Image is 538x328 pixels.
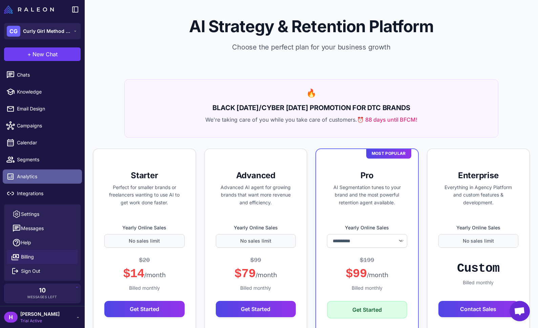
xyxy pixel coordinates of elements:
[33,50,58,58] span: New Chat
[327,284,407,292] div: Billed monthly
[123,266,166,282] div: $14
[327,184,407,207] p: AI Segmentation tunes to your brand and the most powerful retention agent available.
[3,68,82,82] a: Chats
[3,186,82,201] a: Integrations
[463,237,494,245] span: No sales limit
[438,170,519,181] h3: Enterprise
[21,239,31,246] span: Help
[96,16,527,37] h1: AI Strategy & Retention Platform
[21,267,40,275] span: Sign Out
[129,237,160,245] span: No sales limit
[17,139,77,146] span: Calendar
[96,42,527,52] p: Choose the perfect plan for your business growth
[4,5,57,14] a: Raleon Logo
[27,294,57,300] span: Messages Left
[216,184,296,207] p: Advanced AI agent for growing brands that want more revenue and efficiency.
[7,235,78,250] a: Help
[357,116,417,124] span: ⏰ 88 days until BFCM!
[17,105,77,112] span: Email Design
[104,301,185,317] button: Get Started
[367,271,388,279] span: /month
[4,5,54,14] img: Raleon Logo
[366,148,411,159] div: Most Popular
[4,312,18,323] div: H
[438,224,519,231] label: Yearly Online Sales
[3,102,82,116] a: Email Design
[17,71,77,79] span: Chats
[144,271,166,279] span: /month
[17,88,77,96] span: Knowledge
[3,152,82,167] a: Segments
[17,156,77,163] span: Segments
[4,47,81,61] button: +New Chat
[20,318,60,324] span: Trial Active
[360,256,374,265] div: $199
[216,224,296,231] label: Yearly Online Sales
[240,237,271,245] span: No sales limit
[21,253,34,261] span: Billing
[438,301,519,317] button: Contact Sales
[216,301,296,317] button: Get Started
[17,190,77,197] span: Integrations
[21,210,39,218] span: Settings
[250,256,261,265] div: $99
[3,85,82,99] a: Knowledge
[133,103,490,113] h2: BLACK [DATE]/CYBER [DATE] PROMOTION FOR DTC BRANDS
[133,116,490,124] p: We're taking care of you while you take care of customers.
[346,266,388,282] div: $99
[216,284,296,292] div: Billed monthly
[457,261,499,276] div: Custom
[39,287,46,293] span: 10
[27,50,31,58] span: +
[327,170,407,181] h3: Pro
[438,279,519,286] div: Billed monthly
[17,122,77,129] span: Campaigns
[327,301,407,319] button: Get Started
[3,119,82,133] a: Campaigns
[21,225,44,232] span: Messages
[23,27,70,35] span: Curly Girl Method Club
[104,284,185,292] div: Billed monthly
[3,136,82,150] a: Calendar
[17,173,77,180] span: Analytics
[104,184,185,207] p: Perfect for smaller brands or freelancers wanting to use AI to get work done faster.
[104,224,185,231] label: Yearly Online Sales
[7,26,20,37] div: CG
[7,264,78,278] button: Sign Out
[234,266,277,282] div: $79
[510,301,530,321] a: Open chat
[327,224,407,231] label: Yearly Online Sales
[255,271,277,279] span: /month
[216,170,296,181] h3: Advanced
[4,23,81,39] button: CGCurly Girl Method Club
[104,170,185,181] h3: Starter
[438,184,519,207] p: Everything in Agency Platform and custom features & development.
[3,169,82,184] a: Analytics
[306,88,316,98] span: 🔥
[20,310,60,318] span: [PERSON_NAME]
[7,221,78,235] button: Messages
[139,256,150,265] div: $20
